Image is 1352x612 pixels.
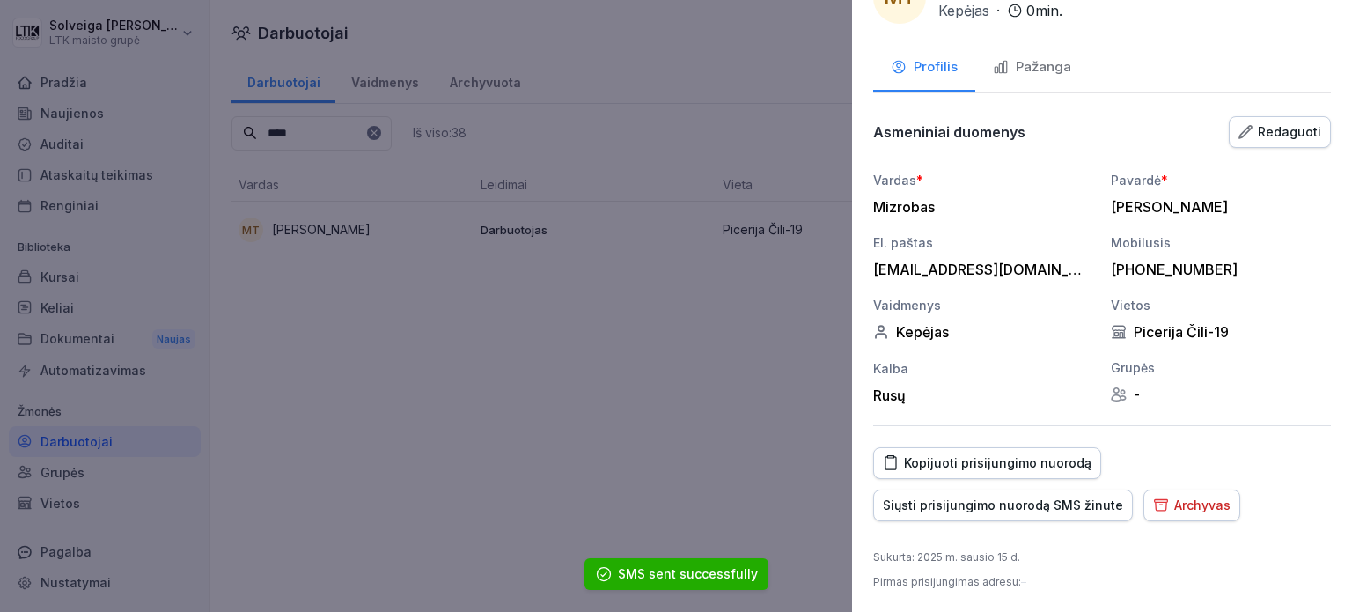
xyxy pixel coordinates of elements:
font: Kopijuoti prisijungimo nuorodą [904,455,1091,470]
font: Pirmas prisijungimas adresu [873,575,1018,588]
font: Archyvas [1174,498,1231,512]
button: Kopijuoti prisijungimo nuorodą [873,447,1101,479]
font: Rusų [873,387,906,404]
button: Archyvas [1143,490,1240,521]
button: Profilis [873,45,975,92]
font: · [996,2,1000,19]
font: - [1134,386,1140,403]
font: min. [1035,2,1062,19]
button: Redaguoti [1229,116,1331,148]
font: Vaidmenys [873,298,941,313]
font: Grupės [1111,360,1155,375]
font: Asmeniniai duomenys [873,123,1025,141]
font: Kepėjas [938,2,989,19]
font: [PERSON_NAME] [1111,198,1228,216]
font: El. paštas [873,235,933,250]
button: Siųsti prisijungimo nuorodą SMS žinute [873,490,1133,521]
font: – [1021,575,1026,588]
font: : [1018,575,1021,588]
font: Siųsti prisijungimo nuorodą SMS žinute [883,498,1123,512]
font: Vardas [873,173,916,188]
font: Mobilusis [1111,235,1171,250]
font: Profilis [914,58,958,75]
font: Pavardė [1111,173,1161,188]
font: [EMAIL_ADDRESS][DOMAIN_NAME] [873,261,1116,278]
div: SMS sent successfully [618,565,758,583]
font: Mizrobas [873,198,935,216]
font: Picerija Čili-19 [1134,323,1229,341]
font: : [912,550,915,564]
button: Pažanga [975,45,1089,92]
font: Kalba [873,361,908,376]
font: Redaguoti [1258,124,1321,139]
font: [PHONE_NUMBER] [1111,261,1238,278]
font: Vietos [1111,298,1150,313]
font: Kepėjas [896,323,949,341]
font: Sukurta [873,550,912,564]
font: 2025 m. sausio 15 d. [917,550,1020,564]
font: 0 [1026,2,1035,19]
font: Pažanga [1016,58,1071,75]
